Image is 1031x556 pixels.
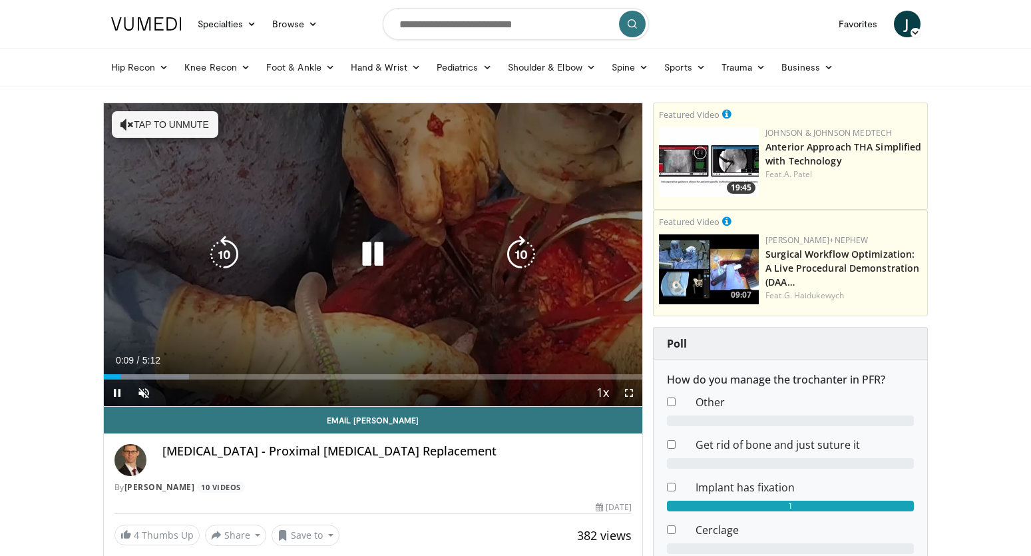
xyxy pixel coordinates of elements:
button: Unmute [130,380,157,406]
a: Spine [604,54,656,81]
a: Favorites [831,11,886,37]
button: Fullscreen [616,380,642,406]
a: Pediatrics [429,54,500,81]
a: Email [PERSON_NAME] [104,407,643,433]
button: Pause [104,380,130,406]
a: 4 Thumbs Up [114,525,200,545]
video-js: Video Player [104,103,643,407]
a: G. Haidukewych [784,290,844,301]
dd: Other [686,394,924,410]
a: Hip Recon [103,54,177,81]
a: Shoulder & Elbow [500,54,604,81]
div: 1 [667,501,914,511]
img: Avatar [114,444,146,476]
span: 0:09 [116,355,134,366]
span: 5:12 [142,355,160,366]
a: Sports [656,54,714,81]
a: Specialties [190,11,265,37]
h4: [MEDICAL_DATA] - Proximal [MEDICAL_DATA] Replacement [162,444,632,459]
small: Featured Video [659,109,720,121]
strong: Poll [667,336,687,351]
dd: Implant has fixation [686,479,924,495]
button: Tap to unmute [112,111,218,138]
button: Save to [272,525,339,546]
span: 09:07 [727,289,755,301]
img: bcfc90b5-8c69-4b20-afee-af4c0acaf118.150x105_q85_crop-smart_upscale.jpg [659,234,759,304]
input: Search topics, interventions [383,8,649,40]
img: VuMedi Logo [111,17,182,31]
a: Browse [264,11,325,37]
a: Trauma [714,54,774,81]
div: [DATE] [596,501,632,513]
div: Feat. [765,168,922,180]
div: By [114,481,632,493]
a: Anterior Approach THA Simplified with Technology [765,140,921,167]
span: / [137,355,140,366]
div: Feat. [765,290,922,302]
span: 4 [134,529,139,541]
a: Surgical Workflow Optimization: A Live Procedural Demonstration (DAA… [765,248,919,288]
a: 10 Videos [197,481,246,493]
button: Playback Rate [589,380,616,406]
div: Progress Bar [104,374,643,380]
a: Knee Recon [176,54,258,81]
dd: Get rid of bone and just suture it [686,437,924,453]
a: 09:07 [659,234,759,304]
a: A. Patel [784,168,813,180]
span: 19:45 [727,182,755,194]
h6: How do you manage the trochanter in PFR? [667,374,914,386]
a: Business [773,54,841,81]
img: 06bb1c17-1231-4454-8f12-6191b0b3b81a.150x105_q85_crop-smart_upscale.jpg [659,127,759,197]
a: J [894,11,921,37]
span: 382 views [577,527,632,543]
a: Johnson & Johnson MedTech [765,127,892,139]
a: Foot & Ankle [258,54,343,81]
small: Featured Video [659,216,720,228]
a: [PERSON_NAME] [124,481,195,493]
a: [PERSON_NAME]+Nephew [765,234,868,246]
button: Share [205,525,267,546]
a: Hand & Wrist [343,54,429,81]
dd: Cerclage [686,522,924,538]
a: 19:45 [659,127,759,197]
